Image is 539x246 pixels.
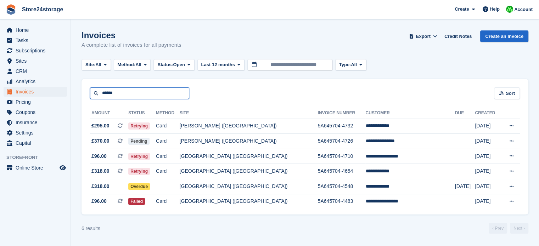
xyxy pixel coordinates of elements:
[16,87,58,97] span: Invoices
[318,134,366,149] td: 5A645704-4726
[4,138,67,148] a: menu
[506,90,515,97] span: Sort
[16,76,58,86] span: Analytics
[16,107,58,117] span: Coupons
[19,4,66,15] a: Store24storage
[16,56,58,66] span: Sites
[506,6,513,13] img: Tracy Harper
[4,25,67,35] a: menu
[180,134,318,149] td: [PERSON_NAME] ([GEOGRAPHIC_DATA])
[335,59,366,71] button: Type: All
[16,97,58,107] span: Pricing
[197,59,245,71] button: Last 12 months
[180,119,318,134] td: [PERSON_NAME] ([GEOGRAPHIC_DATA])
[156,108,180,119] th: Method
[82,30,181,40] h1: Invoices
[455,108,475,119] th: Due
[510,223,528,234] a: Next
[114,59,151,71] button: Method: All
[173,61,185,68] span: Open
[16,118,58,127] span: Insurance
[135,61,141,68] span: All
[475,119,501,134] td: [DATE]
[90,108,128,119] th: Amount
[16,138,58,148] span: Capital
[4,35,67,45] a: menu
[91,153,107,160] span: £96.00
[180,108,318,119] th: Site
[4,56,67,66] a: menu
[351,61,357,68] span: All
[91,198,107,205] span: £96.00
[475,134,501,149] td: [DATE]
[490,6,500,13] span: Help
[318,108,366,119] th: Invoice Number
[128,198,145,205] span: Failed
[91,137,110,145] span: £370.00
[118,61,136,68] span: Method:
[128,108,156,119] th: Status
[128,153,150,160] span: Retrying
[4,76,67,86] a: menu
[442,30,475,42] a: Credit Notes
[156,149,180,164] td: Card
[156,134,180,149] td: Card
[318,164,366,179] td: 5A645704-4654
[156,194,180,209] td: Card
[455,6,469,13] span: Create
[4,118,67,127] a: menu
[6,4,16,15] img: stora-icon-8386f47178a22dfd0bd8f6a31ec36ba5ce8667c1dd55bd0f319d3a0aa187defe.svg
[514,6,533,13] span: Account
[180,194,318,209] td: [GEOGRAPHIC_DATA] ([GEOGRAPHIC_DATA])
[128,183,150,190] span: Overdue
[4,46,67,56] a: menu
[475,179,501,194] td: [DATE]
[4,107,67,117] a: menu
[201,61,235,68] span: Last 12 months
[318,179,366,194] td: 5A645704-4548
[91,122,110,130] span: £295.00
[475,164,501,179] td: [DATE]
[128,138,149,145] span: Pending
[365,108,455,119] th: Customer
[339,61,351,68] span: Type:
[318,149,366,164] td: 5A645704-4710
[318,119,366,134] td: 5A645704-4732
[91,183,110,190] span: £318.00
[489,223,507,234] a: Previous
[408,30,439,42] button: Export
[82,41,181,49] p: A complete list of invoices for all payments
[58,164,67,172] a: Preview store
[157,61,173,68] span: Status:
[128,122,150,130] span: Retrying
[4,128,67,138] a: menu
[16,35,58,45] span: Tasks
[4,87,67,97] a: menu
[16,46,58,56] span: Subscriptions
[153,59,194,71] button: Status: Open
[4,66,67,76] a: menu
[4,163,67,173] a: menu
[475,149,501,164] td: [DATE]
[475,194,501,209] td: [DATE]
[91,167,110,175] span: £318.00
[180,179,318,194] td: [GEOGRAPHIC_DATA] ([GEOGRAPHIC_DATA])
[85,61,95,68] span: Site:
[480,30,528,42] a: Create an Invoice
[82,225,100,232] div: 6 results
[156,164,180,179] td: Card
[4,97,67,107] a: menu
[16,66,58,76] span: CRM
[16,25,58,35] span: Home
[487,223,530,234] nav: Page
[156,119,180,134] td: Card
[180,149,318,164] td: [GEOGRAPHIC_DATA] ([GEOGRAPHIC_DATA])
[95,61,101,68] span: All
[318,194,366,209] td: 5A645704-4483
[455,179,475,194] td: [DATE]
[416,33,431,40] span: Export
[128,168,150,175] span: Retrying
[82,59,111,71] button: Site: All
[6,154,71,161] span: Storefront
[180,164,318,179] td: [GEOGRAPHIC_DATA] ([GEOGRAPHIC_DATA])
